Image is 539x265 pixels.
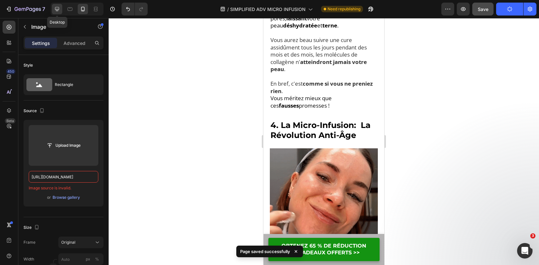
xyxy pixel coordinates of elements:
[7,62,109,77] span: En bref, c'est .
[263,18,384,265] iframe: Design area
[61,239,75,245] span: Original
[24,223,41,232] div: Size
[41,140,86,151] button: Upload Image
[32,40,50,47] p: Settings
[7,76,68,91] span: Vous méritez mieux que ces promesses !
[7,102,107,122] span: : La Révolution Anti-Âge
[24,256,34,262] label: Width
[59,4,74,11] strong: terne
[58,237,103,248] button: Original
[52,194,80,201] button: Browse gallery
[20,4,54,11] strong: déshydratée
[84,255,92,263] button: %
[53,195,80,200] div: Browse gallery
[122,3,148,16] div: Undo/Redo
[517,243,533,259] iframe: Intercom live chat
[7,102,91,112] span: 4. La Micro-Infusion
[25,231,96,238] strong: + 4 CADEAUX OFFERTS >>
[95,256,99,262] div: %
[29,171,98,183] input: https://example.com/image.jpg
[58,253,103,265] input: px%
[478,6,488,12] span: Save
[31,23,86,31] p: Image
[47,194,51,201] span: or
[24,239,35,245] label: Frame
[18,225,103,231] strong: OBTENEZ 65 % DE RÉDUCTION
[93,255,101,263] button: px
[7,40,103,55] strong: atteindront jamais votre peau
[86,256,90,262] div: px
[6,130,114,238] img: gempages_541765137510433668-152f3a3c-5ad8-4b80-ad0d-8894a6a7a3df.gif
[472,3,494,16] button: Save
[64,40,85,47] p: Advanced
[7,18,103,55] span: Vous aurez beau suivre une cure assidûment tous les jours pendant des mois et des mois, les moléc...
[6,69,15,74] div: 450
[24,107,46,115] div: Source
[55,77,94,92] div: Rectangle
[3,3,48,16] button: 7
[230,6,306,13] span: SIMPLIFIED ADV MICRO INFUSION
[5,220,116,243] a: OBTENEZ 65 % DE RÉDUCTION+ 4 CADEAUX OFFERTS >>
[42,5,45,13] p: 7
[328,6,360,12] span: Need republishing
[227,6,229,13] span: /
[530,233,535,238] span: 3
[240,248,290,255] p: Page saved successfully
[24,62,33,68] div: Style
[15,84,35,91] strong: fausses
[29,185,71,191] span: Image source is invalid.
[5,118,15,123] div: Beta
[7,62,109,77] strong: comme si vous ne preniez rien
